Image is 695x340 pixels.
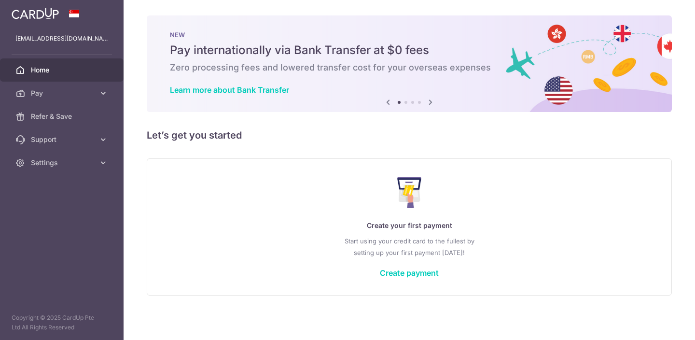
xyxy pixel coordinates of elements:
[12,8,59,19] img: CardUp
[31,158,95,168] span: Settings
[147,127,672,143] h5: Let’s get you started
[380,268,439,278] a: Create payment
[31,135,95,144] span: Support
[31,65,95,75] span: Home
[170,42,649,58] h5: Pay internationally via Bank Transfer at $0 fees
[167,220,652,231] p: Create your first payment
[15,34,108,43] p: [EMAIL_ADDRESS][DOMAIN_NAME]
[170,31,649,39] p: NEW
[397,177,422,208] img: Make Payment
[167,235,652,258] p: Start using your credit card to the fullest by setting up your first payment [DATE]!
[170,62,649,73] h6: Zero processing fees and lowered transfer cost for your overseas expenses
[31,88,95,98] span: Pay
[147,15,672,112] img: Bank transfer banner
[31,112,95,121] span: Refer & Save
[170,85,289,95] a: Learn more about Bank Transfer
